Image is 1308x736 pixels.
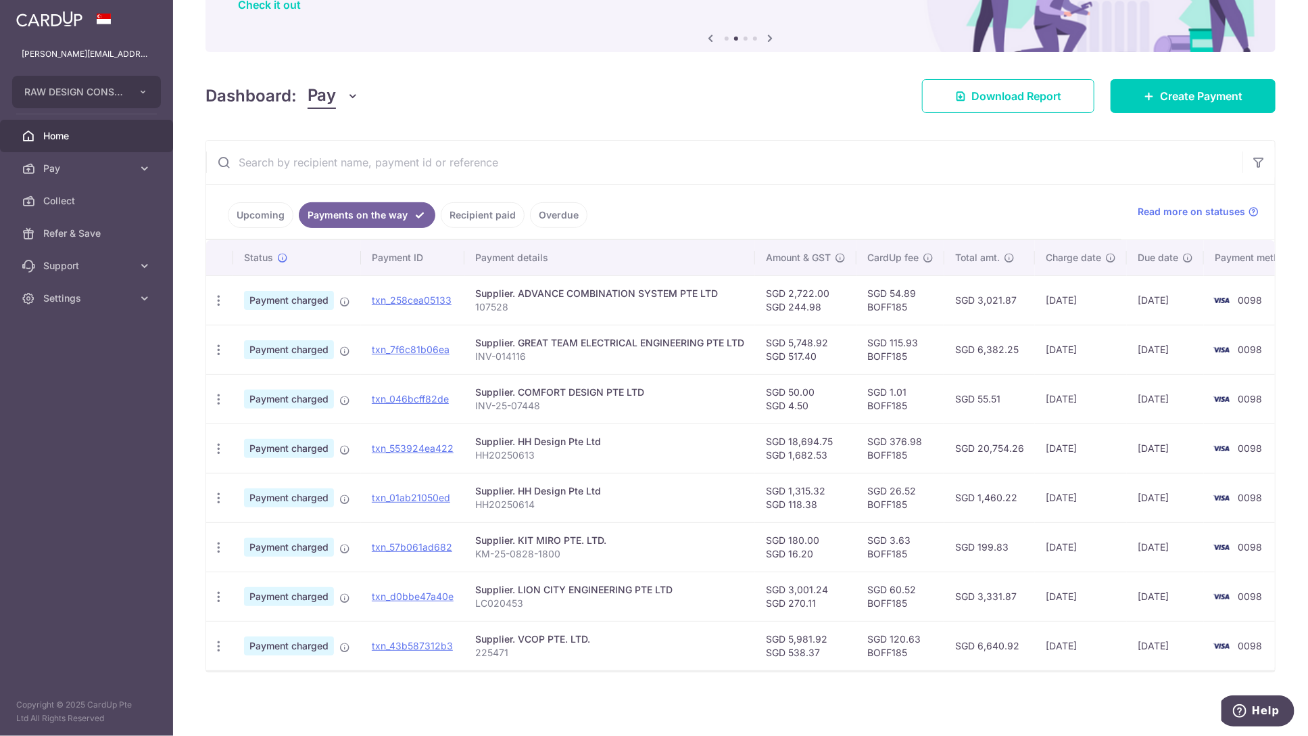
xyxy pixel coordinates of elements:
td: SGD 55.51 [944,374,1035,423]
td: SGD 3,021.87 [944,275,1035,325]
span: Payment charged [244,340,334,359]
a: Recipient paid [441,202,525,228]
p: INV-25-07448 [475,399,744,413]
td: SGD 376.98 BOFF185 [856,423,944,473]
span: Status [244,251,273,264]
iframe: Opens a widget where you can find more information [1221,695,1294,729]
span: Support [43,259,132,273]
span: 0098 [1238,541,1262,553]
img: CardUp [16,11,82,27]
span: Payment charged [244,637,334,655]
a: Create Payment [1111,79,1276,113]
span: 0098 [1238,640,1262,651]
span: Settings [43,292,132,305]
td: [DATE] [1127,325,1204,374]
td: [DATE] [1035,325,1127,374]
span: Total amt. [955,251,1000,264]
td: SGD 180.00 SGD 16.20 [755,522,856,572]
span: Read more on statuses [1138,205,1245,218]
span: Payment charged [244,439,334,458]
span: Payment charged [244,291,334,310]
span: Pay [43,162,132,175]
td: [DATE] [1035,275,1127,325]
p: [PERSON_NAME][EMAIL_ADDRESS][DOMAIN_NAME] [22,47,151,61]
p: HH20250613 [475,448,744,462]
span: Create Payment [1160,88,1242,104]
span: 0098 [1238,344,1262,355]
div: Supplier. LION CITY ENGINEERING PTE LTD [475,583,744,597]
span: 0098 [1238,393,1262,405]
a: txn_01ab21050ed [372,492,450,503]
td: SGD 60.52 BOFF185 [856,572,944,621]
td: [DATE] [1035,374,1127,423]
h4: Dashboard: [205,84,297,108]
span: Amount & GST [766,251,831,264]
td: [DATE] [1035,621,1127,670]
span: Refer & Save [43,227,132,240]
span: Payment charged [244,587,334,606]
img: Bank Card [1208,490,1235,506]
td: SGD 3.63 BOFF185 [856,522,944,572]
div: Supplier. KIT MIRO PTE. LTD. [475,534,744,547]
th: Payment ID [361,240,464,275]
img: Bank Card [1208,539,1235,555]
td: SGD 5,981.92 SGD 538.37 [755,621,856,670]
a: txn_046bcff82de [372,393,449,405]
img: Bank Card [1208,440,1235,457]
span: Payment charged [244,488,334,507]
img: Bank Card [1208,589,1235,605]
button: RAW DESIGN CONSULTANTS PTE. LTD. [12,76,161,108]
td: [DATE] [1127,374,1204,423]
td: SGD 50.00 SGD 4.50 [755,374,856,423]
td: SGD 26.52 BOFF185 [856,473,944,522]
div: Supplier. HH Design Pte Ltd [475,435,744,448]
td: SGD 199.83 [944,522,1035,572]
span: Payment charged [244,538,334,557]
button: Pay [308,83,360,109]
span: Due date [1138,251,1178,264]
a: txn_d0bbe47a40e [372,591,454,602]
td: SGD 20,754.26 [944,423,1035,473]
span: 0098 [1238,591,1262,602]
th: Payment details [464,240,755,275]
td: [DATE] [1127,572,1204,621]
td: SGD 3,001.24 SGD 270.11 [755,572,856,621]
td: [DATE] [1035,473,1127,522]
img: Bank Card [1208,638,1235,654]
td: SGD 6,382.25 [944,325,1035,374]
td: SGD 1.01 BOFF185 [856,374,944,423]
span: Collect [43,194,132,208]
a: txn_553924ea422 [372,442,454,454]
p: INV-014116 [475,350,744,363]
p: 107528 [475,300,744,314]
span: CardUp fee [867,251,919,264]
td: SGD 1,460.22 [944,473,1035,522]
span: 0098 [1238,442,1262,454]
td: [DATE] [1127,522,1204,572]
img: Bank Card [1208,391,1235,407]
td: [DATE] [1127,621,1204,670]
a: Read more on statuses [1138,205,1259,218]
span: Charge date [1046,251,1101,264]
div: Supplier. HH Design Pte Ltd [475,484,744,498]
div: Supplier. ADVANCE COMBINATION SYSTEM PTE LTD [475,287,744,300]
p: 225471 [475,646,744,660]
span: RAW DESIGN CONSULTANTS PTE. LTD. [24,85,124,99]
td: [DATE] [1035,572,1127,621]
td: [DATE] [1035,522,1127,572]
td: [DATE] [1035,423,1127,473]
a: Upcoming [228,202,293,228]
div: Supplier. GREAT TEAM ELECTRICAL ENGINEERING PTE LTD [475,336,744,350]
td: SGD 1,315.32 SGD 118.38 [755,473,856,522]
td: SGD 6,640.92 [944,621,1035,670]
span: Home [43,129,132,143]
a: txn_43b587312b3 [372,640,453,651]
a: txn_57b061ad682 [372,541,452,553]
td: SGD 18,694.75 SGD 1,682.53 [755,423,856,473]
td: SGD 5,748.92 SGD 517.40 [755,325,856,374]
a: txn_7f6c81b06ea [372,344,450,355]
td: SGD 120.63 BOFF185 [856,621,944,670]
span: Pay [308,83,336,109]
td: [DATE] [1127,423,1204,473]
